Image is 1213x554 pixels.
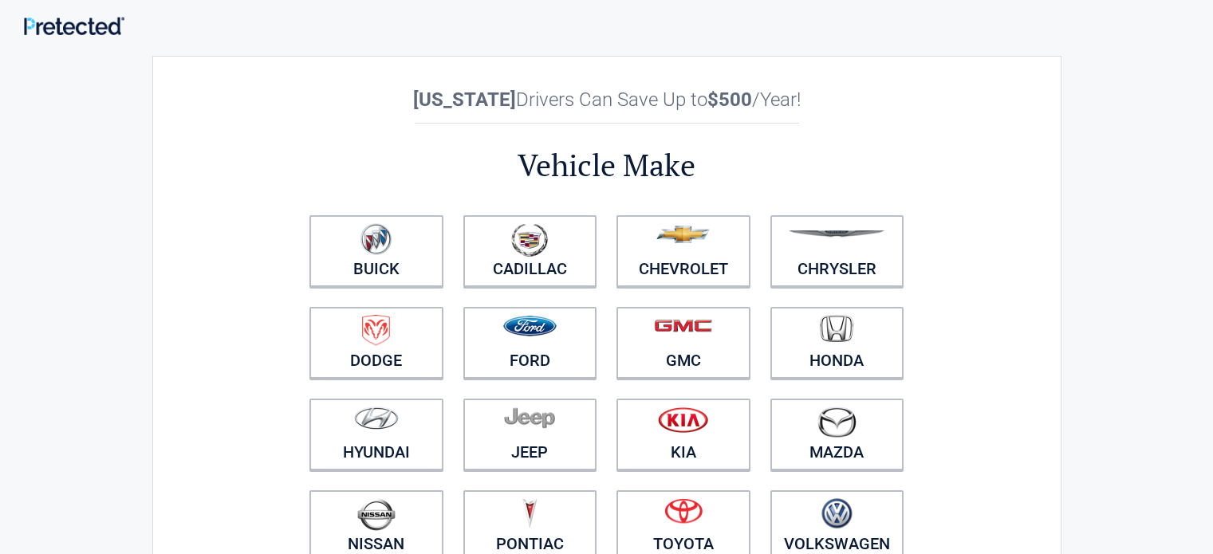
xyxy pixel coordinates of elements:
[770,399,904,470] a: Mazda
[616,399,750,470] a: Kia
[511,223,548,257] img: cadillac
[463,399,597,470] a: Jeep
[664,498,703,524] img: toyota
[300,88,914,111] h2: Drivers Can Save Up to /Year
[413,88,516,111] b: [US_STATE]
[503,316,557,336] img: ford
[522,498,538,528] img: pontiac
[658,407,708,433] img: kia
[300,145,914,186] h2: Vehicle Make
[817,407,857,438] img: mazda
[770,307,904,379] a: Honda
[24,17,124,35] img: Main Logo
[309,215,443,287] a: Buick
[770,215,904,287] a: Chrysler
[309,399,443,470] a: Hyundai
[463,307,597,379] a: Ford
[309,307,443,379] a: Dodge
[820,315,853,343] img: honda
[788,230,885,238] img: chrysler
[504,407,555,429] img: jeep
[362,315,390,346] img: dodge
[463,215,597,287] a: Cadillac
[654,319,712,332] img: gmc
[360,223,392,255] img: buick
[616,215,750,287] a: Chevrolet
[354,407,399,430] img: hyundai
[656,226,710,243] img: chevrolet
[707,88,752,111] b: $500
[357,498,396,531] img: nissan
[821,498,853,529] img: volkswagen
[616,307,750,379] a: GMC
